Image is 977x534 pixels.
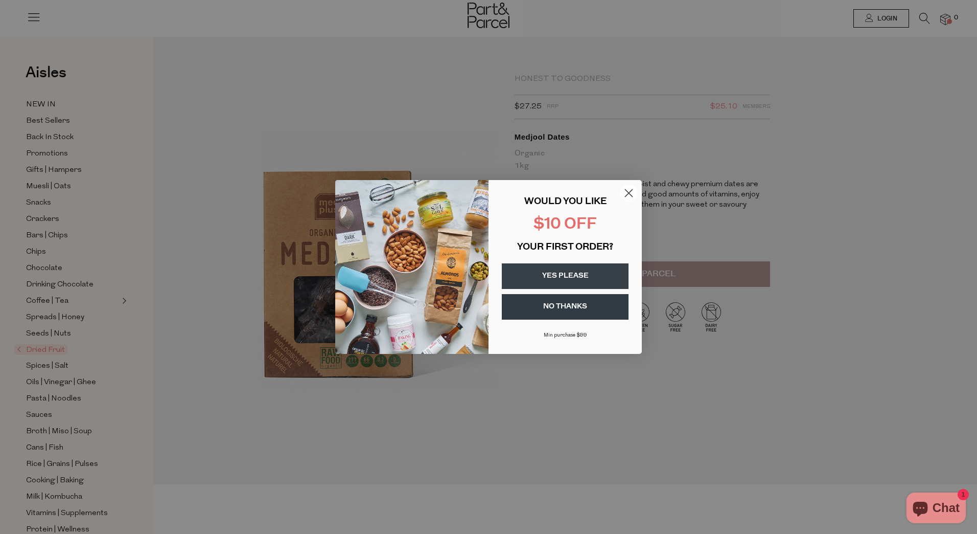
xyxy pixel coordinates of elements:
button: Close dialog [620,184,638,202]
img: 43fba0fb-7538-40bc-babb-ffb1a4d097bc.jpeg [335,180,488,354]
span: Min purchase $99 [544,332,587,338]
span: WOULD YOU LIKE [524,197,607,207]
button: YES PLEASE [502,263,629,289]
span: $10 OFF [533,217,597,233]
button: NO THANKS [502,294,629,320]
span: YOUR FIRST ORDER? [517,243,613,252]
inbox-online-store-chat: Shopify online store chat [903,493,969,526]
